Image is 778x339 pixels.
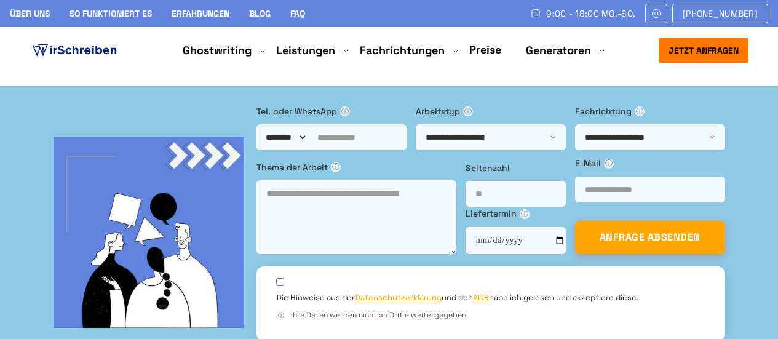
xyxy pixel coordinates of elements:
label: Tel. oder WhatsApp [256,105,407,118]
label: Die Hinweise aus der und den habe ich gelesen und akzeptiere diese. [276,292,638,303]
button: ANFRAGE ABSENDEN [575,221,725,254]
span: ⓘ [604,159,614,169]
label: Fachrichtung [575,105,725,118]
span: ⓘ [340,106,350,116]
a: Blog [249,8,271,19]
img: Schedule [530,8,541,18]
img: Email [651,9,662,18]
img: bg [54,137,244,328]
a: Ghostwriting [183,43,252,58]
a: So funktioniert es [69,8,152,19]
a: Generatoren [526,43,591,58]
span: ⓘ [463,106,473,116]
label: Thema der Arbeit [256,161,456,174]
span: 9:00 - 18:00 Mo.-So. [546,9,635,18]
a: Leistungen [276,43,335,58]
label: Seitenzahl [466,161,566,175]
span: ⓘ [276,311,286,321]
button: Jetzt anfragen [659,38,748,63]
a: FAQ [290,8,305,19]
div: Ihre Daten werden nicht an Dritte weitergegeben. [276,309,705,321]
span: ⓘ [520,209,530,219]
span: [PHONE_NUMBER] [683,9,758,18]
a: Datenschutzerklärung [355,292,442,303]
a: AGB [473,292,489,303]
a: Preise [469,42,501,57]
a: Über uns [10,8,50,19]
a: Fachrichtungen [360,43,445,58]
a: [PHONE_NUMBER] [672,4,768,23]
span: ⓘ [635,106,645,116]
span: ⓘ [331,162,341,172]
label: E-Mail [575,156,725,170]
label: Liefertermin [466,207,566,220]
a: Erfahrungen [172,8,229,19]
img: logo ghostwriter-österreich [30,41,119,60]
label: Arbeitstyp [416,105,566,118]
